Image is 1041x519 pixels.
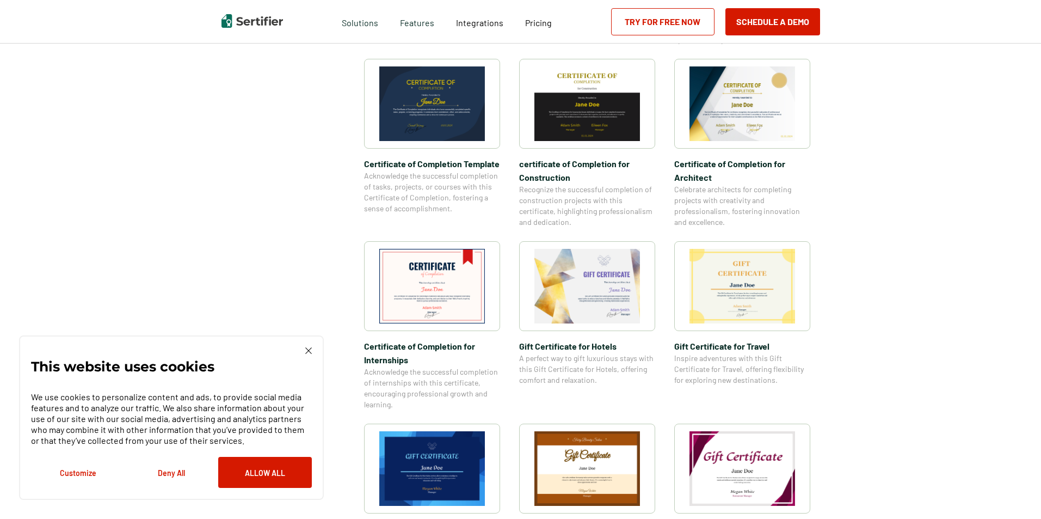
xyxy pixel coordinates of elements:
[364,241,500,410] a: Certificate of Completion​ for InternshipsCertificate of Completion​ for InternshipsAcknowledge t...
[400,15,434,28] span: Features
[379,249,485,323] img: Certificate of Completion​ for Internships
[725,8,820,35] button: Schedule a Demo
[987,467,1041,519] iframe: Chat Widget
[379,431,485,506] img: Gift Certificate​ for Hair Salon
[519,184,655,228] span: Recognize the successful completion of construction projects with this certificate, highlighting ...
[689,249,795,323] img: Gift Certificate​ for Travel
[534,249,640,323] img: Gift Certificate​ for Hotels
[674,339,810,353] span: Gift Certificate​ for Travel
[31,361,214,372] p: This website uses cookies
[674,157,810,184] span: Certificate of Completion​ for Architect
[519,241,655,410] a: Gift Certificate​ for HotelsGift Certificate​ for HotelsA perfect way to gift luxurious stays wit...
[674,184,810,228] span: Celebrate architects for completing projects with creativity and professionalism, fostering innov...
[534,431,640,506] img: Gift Certificate​ for Beauty Salon
[534,66,640,141] img: certificate of Completion for Construction
[31,457,125,488] button: Customize
[674,353,810,386] span: Inspire adventures with this Gift Certificate for Travel, offering flexibility for exploring new ...
[525,15,552,28] a: Pricing
[364,59,500,228] a: Certificate of Completion TemplateCertificate of Completion TemplateAcknowledge the successful co...
[379,66,485,141] img: Certificate of Completion Template
[519,353,655,386] span: A perfect way to gift luxurious stays with this Gift Certificate for Hotels, offering comfort and...
[674,241,810,410] a: Gift Certificate​ for TravelGift Certificate​ for TravelInspire adventures with this Gift Certifi...
[519,157,655,184] span: certificate of Completion for Construction
[364,170,500,214] span: Acknowledge the successful completion of tasks, projects, or courses with this Certificate of Com...
[342,15,378,28] span: Solutions
[305,347,312,354] img: Cookie Popup Close
[218,457,312,488] button: Allow All
[125,457,218,488] button: Deny All
[364,157,500,170] span: Certificate of Completion Template
[689,66,795,141] img: Certificate of Completion​ for Architect
[221,14,283,28] img: Sertifier | Digital Credentialing Platform
[519,59,655,228] a: certificate of Completion for Constructioncertificate of Completion for ConstructionRecognize the...
[689,431,795,506] img: Gift Certificate​ for Restaurants
[456,15,503,28] a: Integrations
[456,17,503,28] span: Integrations
[611,8,714,35] a: Try for Free Now
[364,339,500,367] span: Certificate of Completion​ for Internships
[519,339,655,353] span: Gift Certificate​ for Hotels
[364,367,500,410] span: Acknowledge the successful completion of internships with this certificate, encouraging professio...
[525,17,552,28] span: Pricing
[31,392,312,446] p: We use cookies to personalize content and ads, to provide social media features and to analyze ou...
[674,59,810,228] a: Certificate of Completion​ for ArchitectCertificate of Completion​ for ArchitectCelebrate archite...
